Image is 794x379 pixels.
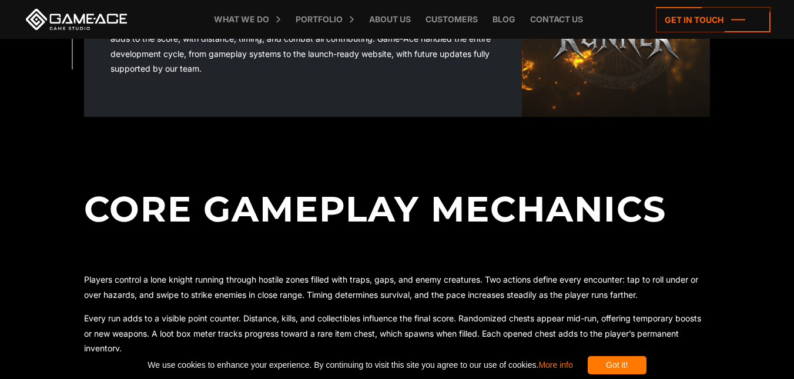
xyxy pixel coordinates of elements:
[84,311,710,356] p: Every run adds to a visible point counter. Distance, kills, and collectibles influence the final ...
[84,272,710,302] p: Players control a lone knight running through hostile zones filled with traps, gaps, and enemy cr...
[84,138,710,260] h2: Core Gameplay Mechanics
[588,356,646,374] div: Got it!
[148,356,572,374] span: We use cookies to enhance your experience. By continuing to visit this site you agree to our use ...
[538,360,572,370] a: More info
[656,7,770,32] a: Get in touch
